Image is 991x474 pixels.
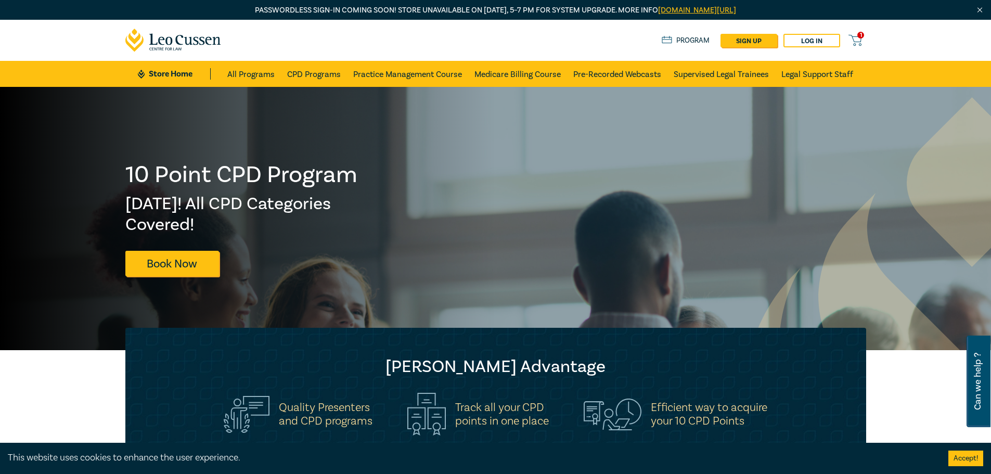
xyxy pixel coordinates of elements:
span: Can we help ? [973,342,983,421]
button: Accept cookies [948,451,983,466]
img: Efficient way to acquire<br>your 10 CPD Points [584,399,641,430]
div: This website uses cookies to enhance the user experience. [8,451,933,465]
a: CPD Programs [287,61,341,87]
a: Pre-Recorded Webcasts [573,61,661,87]
p: Passwordless sign-in coming soon! Store unavailable on [DATE], 5–7 PM for system upgrade. More info [125,5,866,16]
h2: [DATE]! All CPD Categories Covered! [125,194,358,235]
h1: 10 Point CPD Program [125,161,358,188]
a: Store Home [138,68,210,80]
img: Close [975,6,984,15]
h2: [PERSON_NAME] Advantage [146,356,845,377]
a: Practice Management Course [353,61,462,87]
h5: Quality Presenters and CPD programs [279,401,372,428]
a: sign up [720,34,777,47]
a: Book Now [125,251,219,276]
img: Quality Presenters<br>and CPD programs [224,396,269,433]
span: 1 [857,32,864,39]
img: Track all your CPD<br>points in one place [407,393,446,435]
h5: Track all your CPD points in one place [455,401,549,428]
a: [DOMAIN_NAME][URL] [658,5,736,15]
a: All Programs [227,61,275,87]
a: Legal Support Staff [781,61,853,87]
a: Log in [783,34,840,47]
a: Medicare Billing Course [474,61,561,87]
a: Supervised Legal Trainees [674,61,769,87]
h5: Efficient way to acquire your 10 CPD Points [651,401,767,428]
a: Program [662,35,710,46]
